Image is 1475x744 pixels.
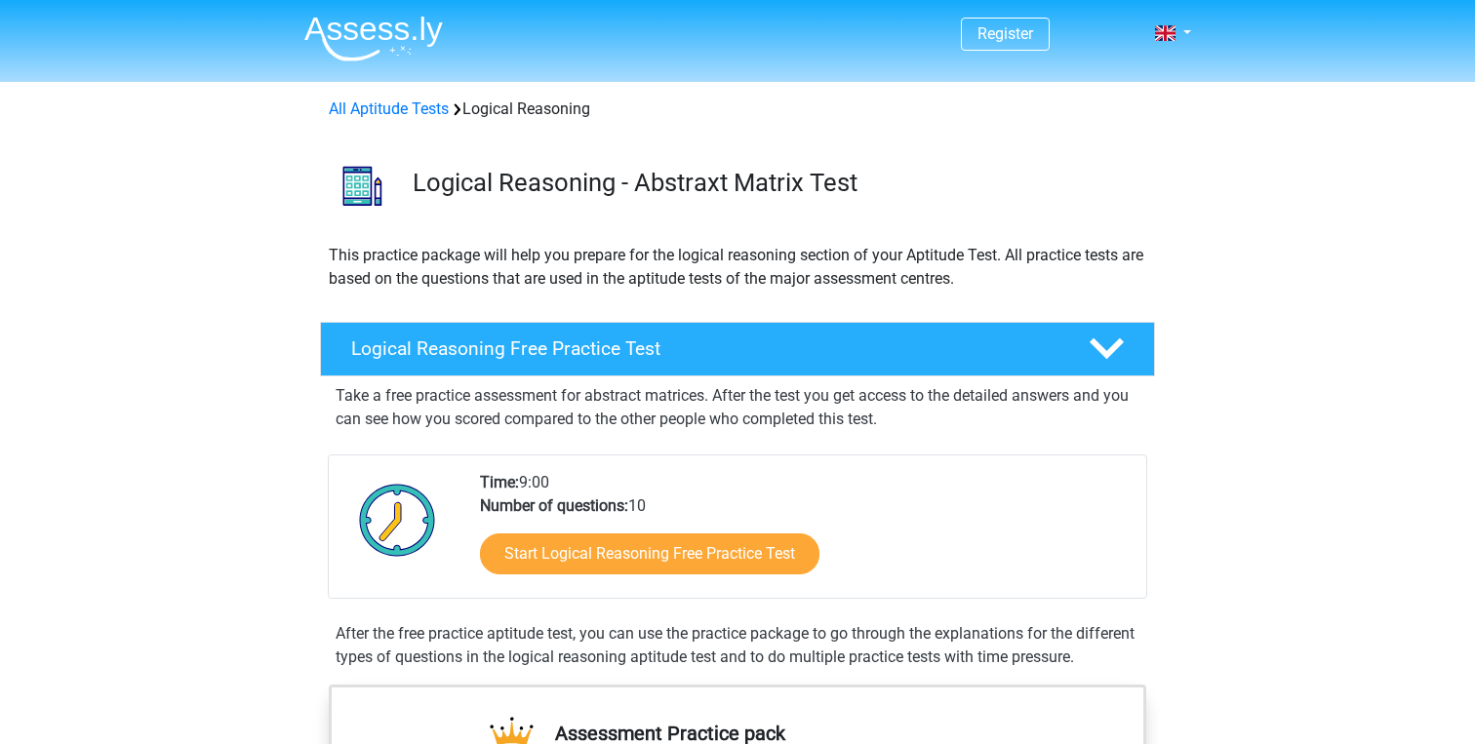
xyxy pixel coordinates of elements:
[329,99,449,118] a: All Aptitude Tests
[465,471,1145,598] div: 9:00 10
[351,337,1057,360] h4: Logical Reasoning Free Practice Test
[321,144,404,227] img: logical reasoning
[304,16,443,61] img: Assessly
[336,384,1139,431] p: Take a free practice assessment for abstract matrices. After the test you get access to the detai...
[480,473,519,491] b: Time:
[328,622,1147,669] div: After the free practice aptitude test, you can use the practice package to go through the explana...
[329,244,1146,291] p: This practice package will help you prepare for the logical reasoning section of your Aptitude Te...
[413,168,1139,198] h3: Logical Reasoning - Abstraxt Matrix Test
[348,471,447,568] img: Clock
[312,322,1163,376] a: Logical Reasoning Free Practice Test
[480,533,819,574] a: Start Logical Reasoning Free Practice Test
[480,496,628,515] b: Number of questions:
[977,24,1033,43] a: Register
[321,98,1154,121] div: Logical Reasoning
